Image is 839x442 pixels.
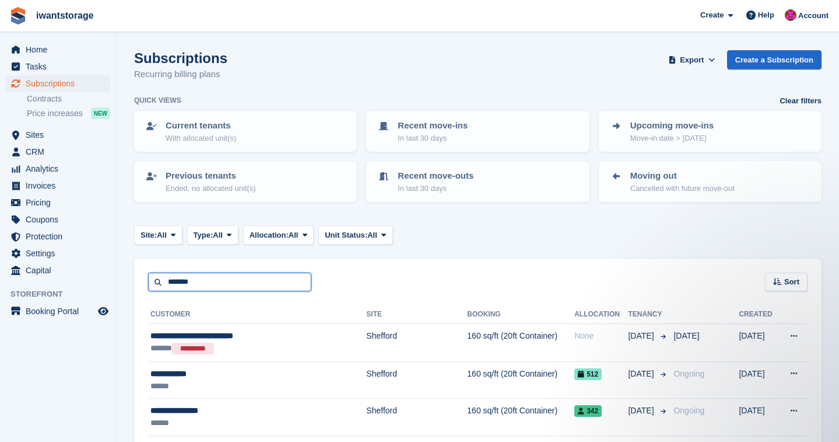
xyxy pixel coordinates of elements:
button: Type: All [187,225,238,245]
td: [DATE] [739,361,778,399]
a: Create a Subscription [727,50,822,69]
td: Shefford [366,399,467,436]
a: menu [6,194,110,211]
a: Upcoming move-ins Move-in date > [DATE] [600,112,820,151]
a: iwantstorage [31,6,99,25]
span: Price increases [27,108,83,119]
span: 342 [574,405,602,417]
span: 512 [574,368,602,380]
span: Analytics [26,161,96,177]
h6: Quick views [134,95,181,106]
p: With allocated unit(s) [166,133,236,144]
span: Allocation: [250,229,289,241]
a: menu [6,161,110,177]
span: [DATE] [628,368,656,380]
a: menu [6,75,110,92]
span: Sort [784,276,799,288]
a: menu [6,228,110,245]
span: Booking Portal [26,303,96,319]
th: Created [739,305,778,324]
p: Previous tenants [166,169,256,183]
span: Export [680,54,704,66]
span: Site: [141,229,157,241]
span: Settings [26,245,96,262]
th: Tenancy [628,305,669,324]
span: Capital [26,262,96,279]
a: Contracts [27,93,110,105]
span: Subscriptions [26,75,96,92]
a: Preview store [96,304,110,318]
td: 160 sq/ft (20ft Container) [467,324,574,362]
span: All [289,229,299,241]
p: Recurring billing plans [134,68,227,81]
button: Allocation: All [243,225,314,245]
span: Account [798,10,829,22]
td: Shefford [366,324,467,362]
span: Coupons [26,211,96,228]
span: Ongoing [673,369,704,378]
td: [DATE] [739,324,778,362]
a: Current tenants With allocated unit(s) [135,112,356,151]
a: menu [6,211,110,228]
span: Ongoing [673,406,704,415]
p: Ended, no allocated unit(s) [166,183,256,194]
span: Protection [26,228,96,245]
span: [DATE] [673,331,699,340]
span: Home [26,41,96,58]
th: Customer [148,305,366,324]
span: Type: [194,229,213,241]
span: [DATE] [628,405,656,417]
span: All [367,229,377,241]
a: Recent move-ins In last 30 days [367,112,588,151]
p: In last 30 days [398,133,468,144]
span: Create [700,9,724,21]
th: Site [366,305,467,324]
span: Storefront [10,288,116,300]
div: NEW [91,107,110,119]
a: menu [6,41,110,58]
p: Recent move-ins [398,119,468,133]
th: Allocation [574,305,628,324]
a: menu [6,178,110,194]
span: Sites [26,127,96,143]
button: Site: All [134,225,182,245]
a: menu [6,58,110,75]
a: menu [6,245,110,262]
div: None [574,330,628,342]
a: Previous tenants Ended, no allocated unit(s) [135,162,356,201]
span: [DATE] [628,330,656,342]
a: Recent move-outs In last 30 days [367,162,588,201]
a: Clear filters [780,95,822,107]
th: Booking [467,305,574,324]
img: Jonathan [785,9,796,21]
p: Cancelled with future move-out [630,183,735,194]
span: Help [758,9,774,21]
span: Pricing [26,194,96,211]
p: Moving out [630,169,735,183]
span: CRM [26,144,96,160]
p: Move-in date > [DATE] [630,133,714,144]
p: Upcoming move-ins [630,119,714,133]
a: Moving out Cancelled with future move-out [600,162,820,201]
td: Shefford [366,361,467,399]
a: menu [6,262,110,279]
img: stora-icon-8386f47178a22dfd0bd8f6a31ec36ba5ce8667c1dd55bd0f319d3a0aa187defe.svg [9,7,27,25]
a: Price increases NEW [27,107,110,120]
span: Invoices [26,178,96,194]
p: Recent move-outs [398,169,473,183]
td: [DATE] [739,399,778,436]
a: menu [6,303,110,319]
h1: Subscriptions [134,50,227,66]
span: Tasks [26,58,96,75]
button: Export [666,50,718,69]
span: All [213,229,223,241]
span: All [157,229,167,241]
a: menu [6,144,110,160]
td: 160 sq/ft (20ft Container) [467,399,574,436]
p: In last 30 days [398,183,473,194]
td: 160 sq/ft (20ft Container) [467,361,574,399]
button: Unit Status: All [318,225,392,245]
a: menu [6,127,110,143]
span: Unit Status: [325,229,367,241]
p: Current tenants [166,119,236,133]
